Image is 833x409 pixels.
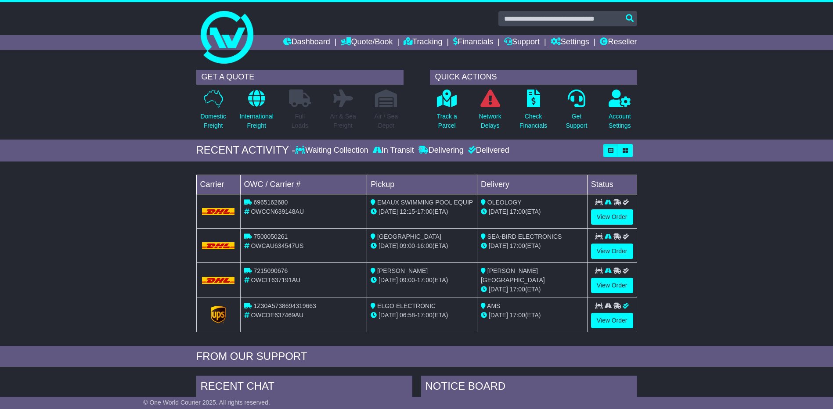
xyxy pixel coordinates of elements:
span: 7215090676 [253,267,288,274]
p: Full Loads [289,112,311,130]
img: DHL.png [202,208,235,215]
span: [DATE] [489,208,508,215]
img: DHL.png [202,277,235,284]
span: 12:15 [400,208,415,215]
span: OLEOLOGY [487,199,522,206]
a: View Order [591,209,633,225]
span: 1Z30A5738694319663 [253,302,316,309]
span: [DATE] [379,312,398,319]
span: 17:00 [510,312,525,319]
span: 17:00 [510,208,525,215]
a: InternationalFreight [239,89,274,135]
div: RECENT CHAT [196,376,412,399]
span: © One World Courier 2025. All rights reserved. [143,399,270,406]
div: (ETA) [481,311,584,320]
div: Waiting Collection [295,146,370,155]
div: - (ETA) [371,207,473,216]
span: 6965162680 [253,199,288,206]
p: Domestic Freight [200,112,226,130]
span: 17:00 [417,208,433,215]
span: [PERSON_NAME] [GEOGRAPHIC_DATA] [481,267,545,283]
p: Network Delays [479,112,501,130]
span: 7500050261 [253,233,288,240]
a: CheckFinancials [519,89,548,135]
a: DomesticFreight [200,89,226,135]
span: [DATE] [379,276,398,283]
div: GET A QUOTE [196,70,404,85]
span: 17:00 [417,312,433,319]
p: International Freight [240,112,274,130]
span: OWCCN639148AU [251,208,304,215]
span: 17:00 [417,276,433,283]
span: 09:00 [400,242,415,249]
div: - (ETA) [371,241,473,251]
span: [DATE] [379,242,398,249]
a: NetworkDelays [478,89,501,135]
div: QUICK ACTIONS [430,70,637,85]
td: OWC / Carrier # [240,175,367,194]
span: 17:00 [510,286,525,293]
span: [DATE] [379,208,398,215]
td: Delivery [477,175,587,194]
a: View Order [591,244,633,259]
span: AMS [487,302,500,309]
span: [DATE] [489,242,508,249]
img: DHL.png [202,242,235,249]
div: (ETA) [481,207,584,216]
p: Account Settings [609,112,631,130]
p: Air & Sea Freight [330,112,356,130]
span: [DATE] [489,312,508,319]
a: Financials [453,35,493,50]
a: Tracking [404,35,442,50]
span: SEA-BIRD ELECTRONICS [487,233,562,240]
img: GetCarrierServiceLogo [211,306,226,323]
span: [GEOGRAPHIC_DATA] [377,233,441,240]
a: Settings [551,35,589,50]
a: Quote/Book [341,35,393,50]
p: Air / Sea Depot [375,112,398,130]
span: 17:00 [510,242,525,249]
span: OWCAU634547US [251,242,303,249]
a: GetSupport [565,89,588,135]
div: Delivered [466,146,509,155]
div: RECENT ACTIVITY - [196,144,296,157]
a: View Order [591,278,633,293]
div: Delivering [416,146,466,155]
td: Carrier [196,175,240,194]
span: EMAUX SWIMMING POOL EQUIP [377,199,473,206]
div: - (ETA) [371,311,473,320]
span: OWCIT637191AU [251,276,300,283]
td: Status [587,175,637,194]
div: In Transit [371,146,416,155]
div: (ETA) [481,285,584,294]
span: OWCDE637469AU [251,312,303,319]
div: - (ETA) [371,276,473,285]
p: Track a Parcel [437,112,457,130]
span: 06:58 [400,312,415,319]
p: Check Financials [519,112,547,130]
a: View Order [591,313,633,328]
a: Support [504,35,540,50]
span: 09:00 [400,276,415,283]
span: ELGO ELECTRONIC [377,302,436,309]
a: Reseller [600,35,637,50]
td: Pickup [367,175,477,194]
p: Get Support [566,112,587,130]
span: [PERSON_NAME] [377,267,428,274]
div: NOTICE BOARD [421,376,637,399]
span: 16:00 [417,242,433,249]
a: Track aParcel [436,89,458,135]
div: (ETA) [481,241,584,251]
a: AccountSettings [608,89,631,135]
div: FROM OUR SUPPORT [196,350,637,363]
span: [DATE] [489,286,508,293]
a: Dashboard [283,35,330,50]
